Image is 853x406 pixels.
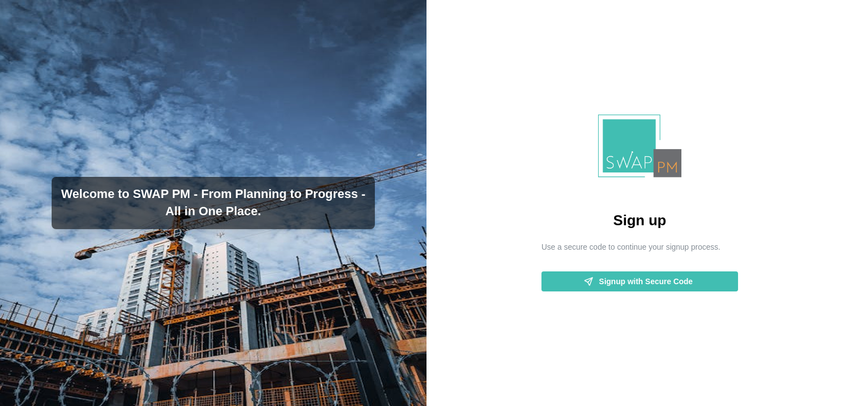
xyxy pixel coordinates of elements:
h3: Welcome to SWAP PM - From Planning to Progress - All in One Place. [61,186,366,220]
span: Signup with Secure Code [599,272,693,291]
img: Logo [598,115,681,177]
h2: Sign up [613,211,666,230]
a: Signup with Secure Code [541,271,738,291]
div: Use a secure code to continue your signup process. [541,241,720,254]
